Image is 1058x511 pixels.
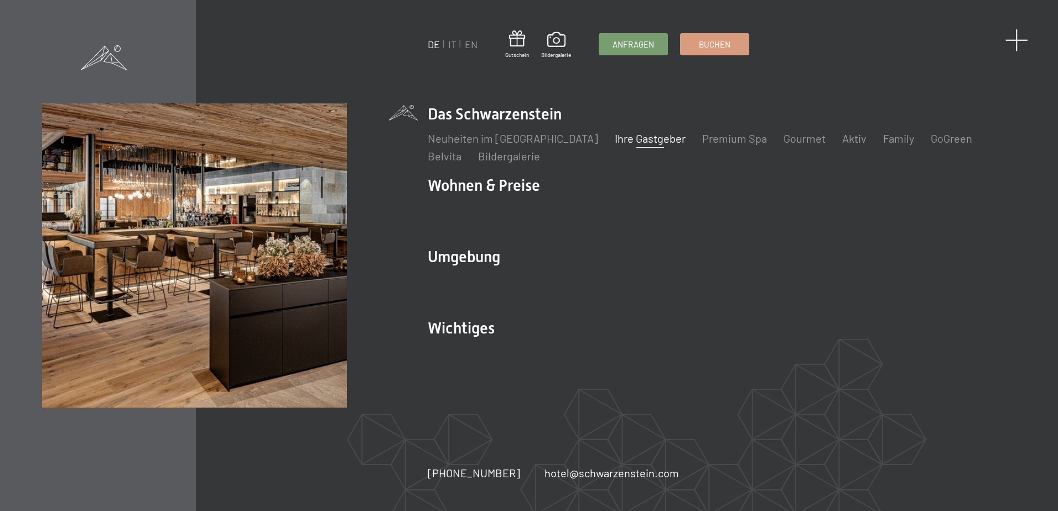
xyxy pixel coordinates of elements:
[613,39,654,50] span: Anfragen
[699,39,730,50] span: Buchen
[465,38,478,50] a: EN
[428,465,520,481] a: [PHONE_NUMBER]
[541,51,571,59] span: Bildergalerie
[681,34,749,55] a: Buchen
[883,132,914,145] a: Family
[931,132,972,145] a: GoGreen
[702,132,767,145] a: Premium Spa
[478,149,540,163] a: Bildergalerie
[505,51,529,59] span: Gutschein
[842,132,867,145] a: Aktiv
[544,465,679,481] a: hotel@schwarzenstein.com
[615,132,686,145] a: Ihre Gastgeber
[599,34,667,55] a: Anfragen
[428,149,461,163] a: Belvita
[505,30,529,59] a: Gutschein
[428,466,520,479] span: [PHONE_NUMBER]
[428,132,598,145] a: Neuheiten im [GEOGRAPHIC_DATA]
[541,32,571,59] a: Bildergalerie
[428,38,440,50] a: DE
[448,38,457,50] a: IT
[784,132,826,145] a: Gourmet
